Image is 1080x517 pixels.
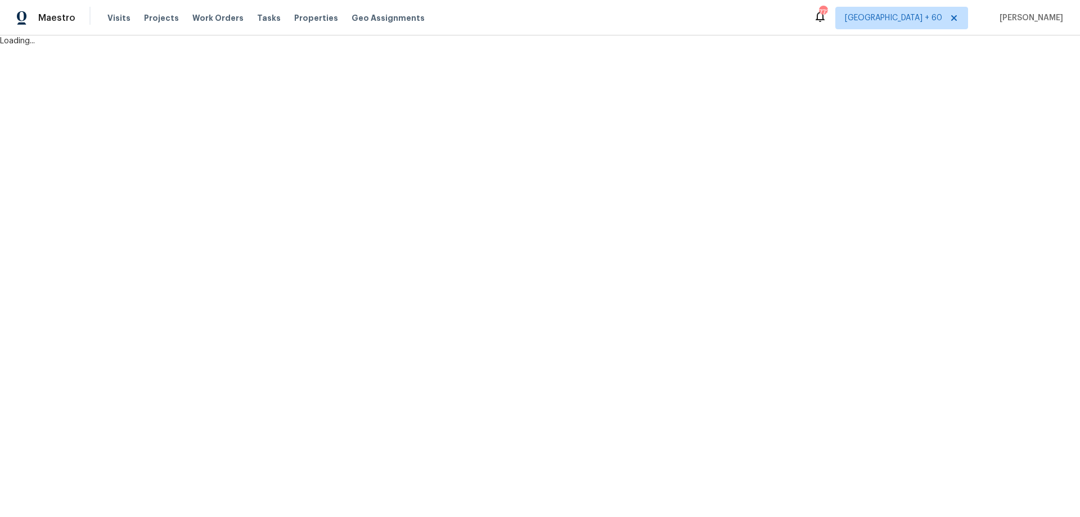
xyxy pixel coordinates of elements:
span: [GEOGRAPHIC_DATA] + 60 [845,12,942,24]
span: Visits [107,12,130,24]
span: Geo Assignments [352,12,425,24]
span: Tasks [257,14,281,22]
span: Maestro [38,12,75,24]
span: Projects [144,12,179,24]
span: Work Orders [192,12,244,24]
span: [PERSON_NAME] [995,12,1063,24]
span: Properties [294,12,338,24]
div: 773 [819,7,827,18]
